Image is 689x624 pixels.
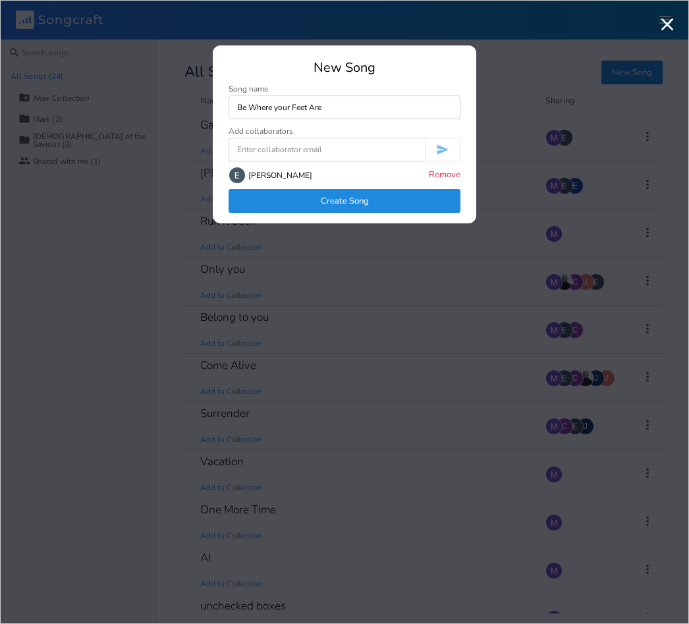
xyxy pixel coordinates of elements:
[229,127,293,135] div: Add collaborators
[429,170,460,181] button: Remove
[425,138,460,161] button: Invite
[229,61,460,74] div: New Song
[229,167,246,184] img: Erin Smith
[229,189,460,213] button: Create Song
[229,85,460,93] div: Song name
[248,171,312,179] div: [PERSON_NAME]
[229,96,460,119] input: Enter song name
[229,138,425,161] input: Enter collaborator email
